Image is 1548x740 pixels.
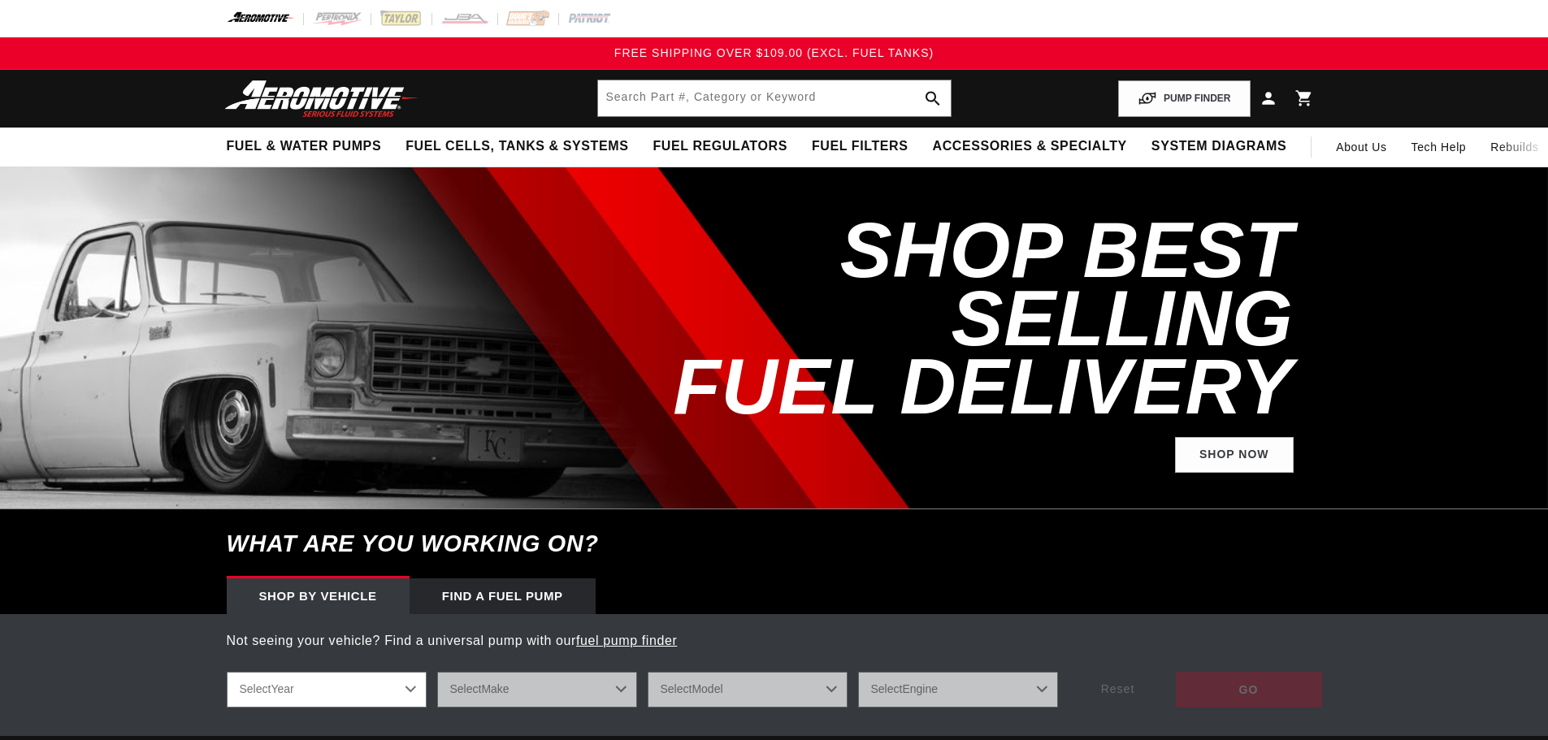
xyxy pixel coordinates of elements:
[653,138,787,155] span: Fuel Regulators
[614,46,934,59] span: FREE SHIPPING OVER $109.00 (EXCL. FUEL TANKS)
[800,128,921,166] summary: Fuel Filters
[1324,128,1398,167] a: About Us
[1139,128,1299,166] summary: System Diagrams
[410,578,596,614] div: Find a Fuel Pump
[1151,138,1286,155] span: System Diagrams
[648,672,848,708] select: Model
[576,634,677,647] a: fuel pump finder
[393,128,640,166] summary: Fuel Cells, Tanks & Systems
[405,138,628,155] span: Fuel Cells, Tanks & Systems
[227,630,1322,651] p: Not seeing your vehicle? Find a universal pump with our
[1411,138,1467,156] span: Tech Help
[598,80,951,116] input: Search by Part Number, Category or Keyword
[227,578,410,614] div: Shop by vehicle
[933,138,1127,155] span: Accessories & Specialty
[921,128,1139,166] summary: Accessories & Specialty
[437,672,637,708] select: Make
[599,216,1294,421] h2: SHOP BEST SELLING FUEL DELIVERY
[1399,128,1479,167] summary: Tech Help
[227,138,382,155] span: Fuel & Water Pumps
[215,128,394,166] summary: Fuel & Water Pumps
[227,672,427,708] select: Year
[915,80,951,116] button: search button
[1118,80,1250,117] button: PUMP FINDER
[640,128,799,166] summary: Fuel Regulators
[1336,141,1386,154] span: About Us
[220,80,423,118] img: Aeromotive
[858,672,1058,708] select: Engine
[1490,138,1538,156] span: Rebuilds
[1175,437,1294,474] a: Shop Now
[186,509,1363,578] h6: What are you working on?
[812,138,908,155] span: Fuel Filters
